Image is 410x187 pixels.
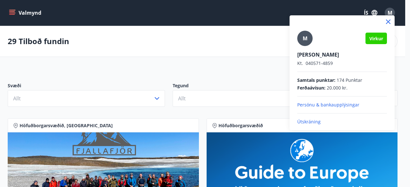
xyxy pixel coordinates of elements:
span: Kt. [297,60,303,66]
span: Ferðaávísun : [297,85,325,91]
span: Virkur [369,35,383,42]
span: 20.000 kr. [327,85,348,91]
p: 040571-4859 [297,60,387,66]
span: 174 Punktar [337,77,362,83]
span: Samtals punktar : [297,77,335,83]
p: Útskráning [297,119,387,125]
p: Persónu & bankaupplýsingar [297,102,387,108]
p: [PERSON_NAME] [297,51,387,58]
span: M [303,35,307,42]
